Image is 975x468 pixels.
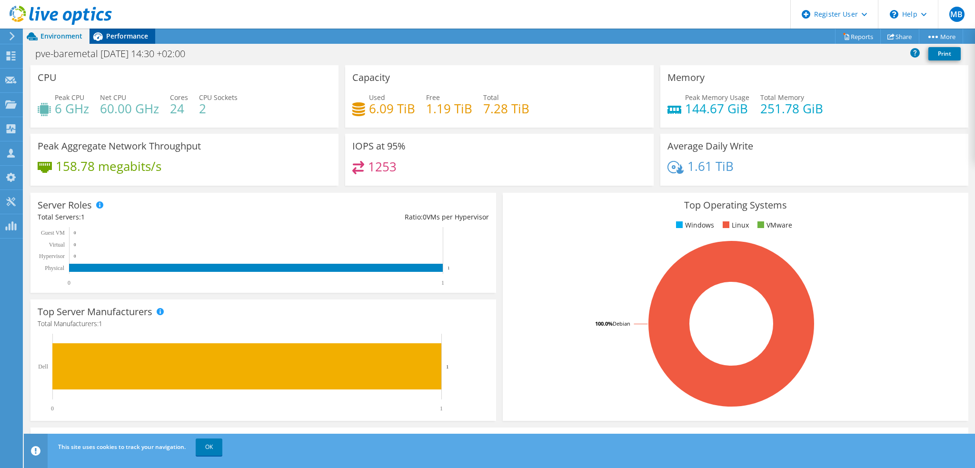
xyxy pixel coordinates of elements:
[41,229,65,236] text: Guest VM
[440,405,443,412] text: 1
[880,29,919,44] a: Share
[613,320,630,327] tspan: Debian
[55,103,89,114] h4: 6 GHz
[40,31,82,40] span: Environment
[890,10,898,19] svg: \n
[100,103,159,114] h4: 60.00 GHz
[369,93,385,102] span: Used
[949,7,965,22] span: MB
[68,279,70,286] text: 0
[38,319,489,329] h4: Total Manufacturers:
[106,31,148,40] span: Performance
[426,103,472,114] h4: 1.19 TiB
[49,241,65,248] text: Virtual
[755,220,792,230] li: VMware
[74,242,76,247] text: 0
[441,279,444,286] text: 1
[446,364,449,369] text: 1
[928,47,961,60] a: Print
[352,141,406,151] h3: IOPS at 95%
[38,363,48,370] text: Dell
[426,93,440,102] span: Free
[835,29,881,44] a: Reports
[56,161,161,171] h4: 158.78 megabits/s
[685,103,749,114] h4: 144.67 GiB
[100,93,126,102] span: Net CPU
[760,93,804,102] span: Total Memory
[483,93,499,102] span: Total
[51,405,54,412] text: 0
[352,72,390,83] h3: Capacity
[39,253,65,259] text: Hypervisor
[196,438,222,456] a: OK
[81,212,85,221] span: 1
[483,103,529,114] h4: 7.28 TiB
[170,103,188,114] h4: 24
[199,103,238,114] h4: 2
[55,93,84,102] span: Peak CPU
[99,319,102,328] span: 1
[674,220,714,230] li: Windows
[74,230,76,235] text: 0
[667,141,753,151] h3: Average Daily Write
[595,320,613,327] tspan: 100.0%
[38,307,152,317] h3: Top Server Manufacturers
[667,72,705,83] h3: Memory
[58,443,186,451] span: This site uses cookies to track your navigation.
[38,212,263,222] div: Total Servers:
[510,200,961,210] h3: Top Operating Systems
[31,49,200,59] h1: pve-baremetal [DATE] 14:30 +02:00
[170,93,188,102] span: Cores
[199,93,238,102] span: CPU Sockets
[38,141,201,151] h3: Peak Aggregate Network Throughput
[369,103,415,114] h4: 6.09 TiB
[760,103,823,114] h4: 251.78 GiB
[74,254,76,259] text: 0
[423,212,427,221] span: 0
[685,93,749,102] span: Peak Memory Usage
[45,265,64,271] text: Physical
[263,212,489,222] div: Ratio: VMs per Hypervisor
[720,220,749,230] li: Linux
[368,161,397,172] h4: 1253
[919,29,963,44] a: More
[448,266,450,270] text: 1
[687,161,734,171] h4: 1.61 TiB
[38,200,92,210] h3: Server Roles
[38,72,57,83] h3: CPU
